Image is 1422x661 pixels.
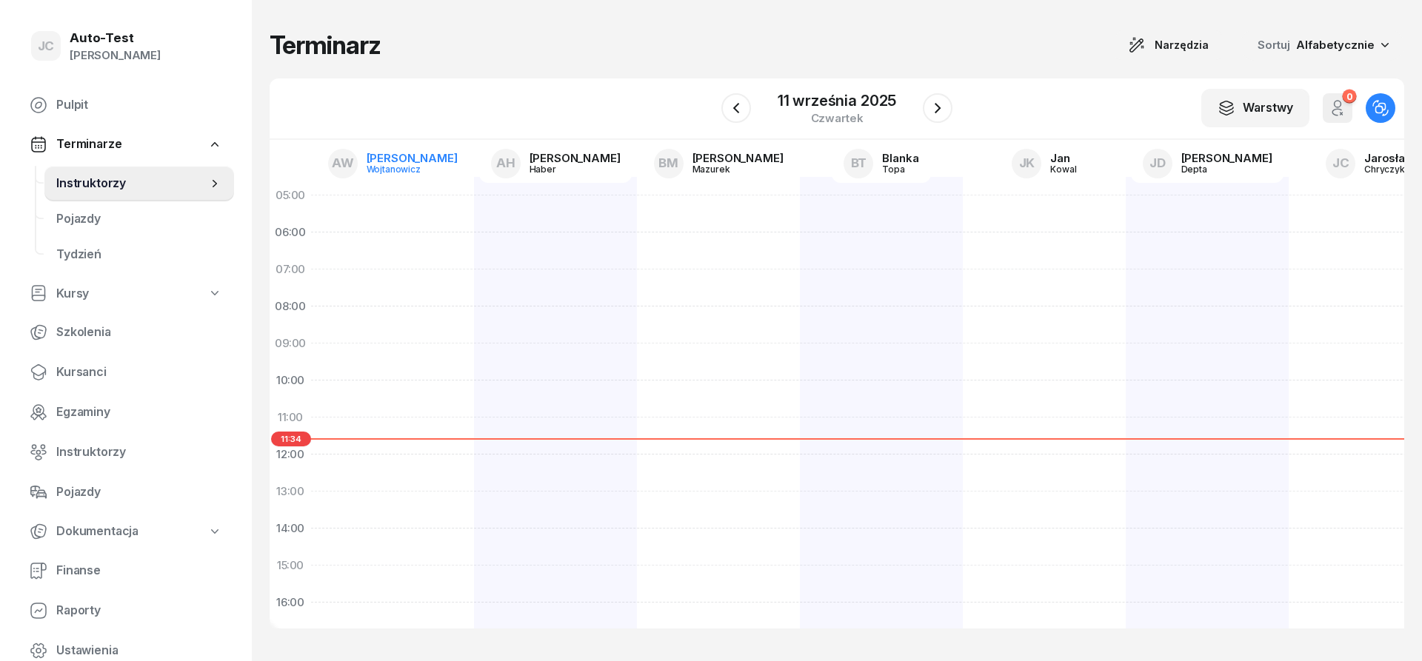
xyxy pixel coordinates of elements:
span: Instruktorzy [56,174,207,193]
div: Warstwy [1218,98,1293,118]
button: Warstwy [1201,89,1309,127]
span: Terminarze [56,135,121,154]
div: 0 [1342,90,1356,104]
a: AH[PERSON_NAME]Haber [479,144,632,183]
div: 16:00 [270,584,311,621]
div: Depta [1181,164,1252,174]
a: Terminarze [18,127,234,161]
a: Tydzień [44,237,234,272]
span: JC [38,40,55,53]
a: Szkolenia [18,315,234,350]
a: Instruktorzy [44,166,234,201]
span: Pojazdy [56,209,222,229]
span: Szkolenia [56,323,222,342]
div: Chryczyk [1364,164,1415,174]
div: 12:00 [270,436,311,473]
div: Blanka [882,152,918,164]
div: Haber [530,164,601,174]
div: 09:00 [270,325,311,362]
div: 07:00 [270,251,311,288]
a: Instruktorzy [18,434,234,470]
span: Raporty [56,601,222,620]
a: AW[PERSON_NAME]Wojtanowicz [316,144,470,183]
span: Egzaminy [56,403,222,422]
a: BTBlankaTopa [832,144,930,183]
div: Jan [1050,152,1076,164]
div: Kowal [1050,164,1076,174]
span: BM [658,157,678,170]
span: Ustawienia [56,641,222,660]
a: JD[PERSON_NAME]Depta [1131,144,1284,183]
div: Wojtanowicz [367,164,438,174]
button: Narzędzia [1115,30,1222,60]
span: AH [496,157,515,170]
a: JKJanKowal [1000,144,1088,183]
div: 14:00 [270,510,311,547]
div: [PERSON_NAME] [367,152,458,164]
a: Kursanci [18,355,234,390]
h1: Terminarz [270,32,381,58]
a: Dokumentacja [18,514,234,548]
span: Kursy [56,284,89,303]
div: Jarosław [1364,152,1415,164]
span: Pulpit [56,95,222,115]
a: Egzaminy [18,395,234,430]
span: Narzędzia [1155,36,1209,54]
div: [PERSON_NAME] [530,152,621,164]
a: Raporty [18,593,234,628]
button: Sortuj Alfabetycznie [1240,30,1404,61]
span: JD [1149,157,1166,170]
div: [PERSON_NAME] [1181,152,1272,164]
span: Dokumentacja [56,522,138,541]
span: Instruktorzy [56,443,222,462]
span: Sortuj [1258,36,1293,55]
div: 17:00 [270,621,311,658]
span: Kursanci [56,363,222,382]
div: 11 września 2025 [778,93,896,108]
span: 11:34 [271,432,311,446]
span: JC [1332,157,1349,170]
a: Kursy [18,277,234,311]
div: 15:00 [270,547,311,584]
span: Tydzień [56,245,222,264]
span: Alfabetycznie [1296,38,1375,52]
div: 06:00 [270,214,311,251]
div: [PERSON_NAME] [692,152,784,164]
a: Pojazdy [18,474,234,510]
a: Pulpit [18,87,234,123]
span: Pojazdy [56,483,222,502]
button: 0 [1323,93,1352,123]
span: AW [332,157,354,170]
div: 08:00 [270,288,311,325]
span: Finanse [56,561,222,580]
div: czwartek [778,113,896,124]
span: JK [1019,157,1035,170]
div: 05:00 [270,177,311,214]
span: BT [851,157,867,170]
div: 13:00 [270,473,311,510]
div: Auto-Test [70,32,161,44]
a: Pojazdy [44,201,234,237]
div: [PERSON_NAME] [70,46,161,65]
div: Mazurek [692,164,764,174]
a: Finanse [18,553,234,588]
div: Topa [882,164,918,174]
div: 10:00 [270,362,311,399]
div: 11:00 [270,399,311,436]
a: BM[PERSON_NAME]Mazurek [642,144,795,183]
